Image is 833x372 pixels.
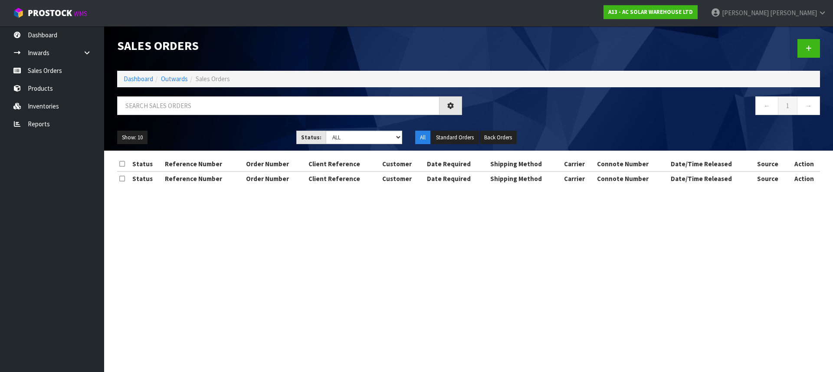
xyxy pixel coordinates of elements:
[770,9,817,17] span: [PERSON_NAME]
[130,157,163,171] th: Status
[196,75,230,83] span: Sales Orders
[797,96,820,115] a: →
[488,171,562,185] th: Shipping Method
[117,39,462,53] h1: Sales Orders
[415,131,430,145] button: All
[163,171,244,185] th: Reference Number
[244,171,306,185] th: Order Number
[163,157,244,171] th: Reference Number
[562,171,595,185] th: Carrier
[595,157,669,171] th: Connote Number
[475,96,820,118] nav: Page navigation
[755,96,778,115] a: ←
[755,171,789,185] th: Source
[124,75,153,83] a: Dashboard
[130,171,163,185] th: Status
[488,157,562,171] th: Shipping Method
[608,8,693,16] strong: A13 - AC SOLAR WAREHOUSE LTD
[788,171,820,185] th: Action
[301,134,321,141] strong: Status:
[755,157,789,171] th: Source
[669,157,755,171] th: Date/Time Released
[117,96,439,115] input: Search sales orders
[244,157,306,171] th: Order Number
[669,171,755,185] th: Date/Time Released
[306,157,380,171] th: Client Reference
[425,171,488,185] th: Date Required
[562,157,595,171] th: Carrier
[117,131,148,145] button: Show: 10
[722,9,769,17] span: [PERSON_NAME]
[788,157,820,171] th: Action
[595,171,669,185] th: Connote Number
[380,171,425,185] th: Customer
[306,171,380,185] th: Client Reference
[479,131,517,145] button: Back Orders
[380,157,425,171] th: Customer
[431,131,479,145] button: Standard Orders
[778,96,797,115] a: 1
[74,10,87,18] small: WMS
[13,7,24,18] img: cube-alt.png
[161,75,188,83] a: Outwards
[425,157,488,171] th: Date Required
[28,7,72,19] span: ProStock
